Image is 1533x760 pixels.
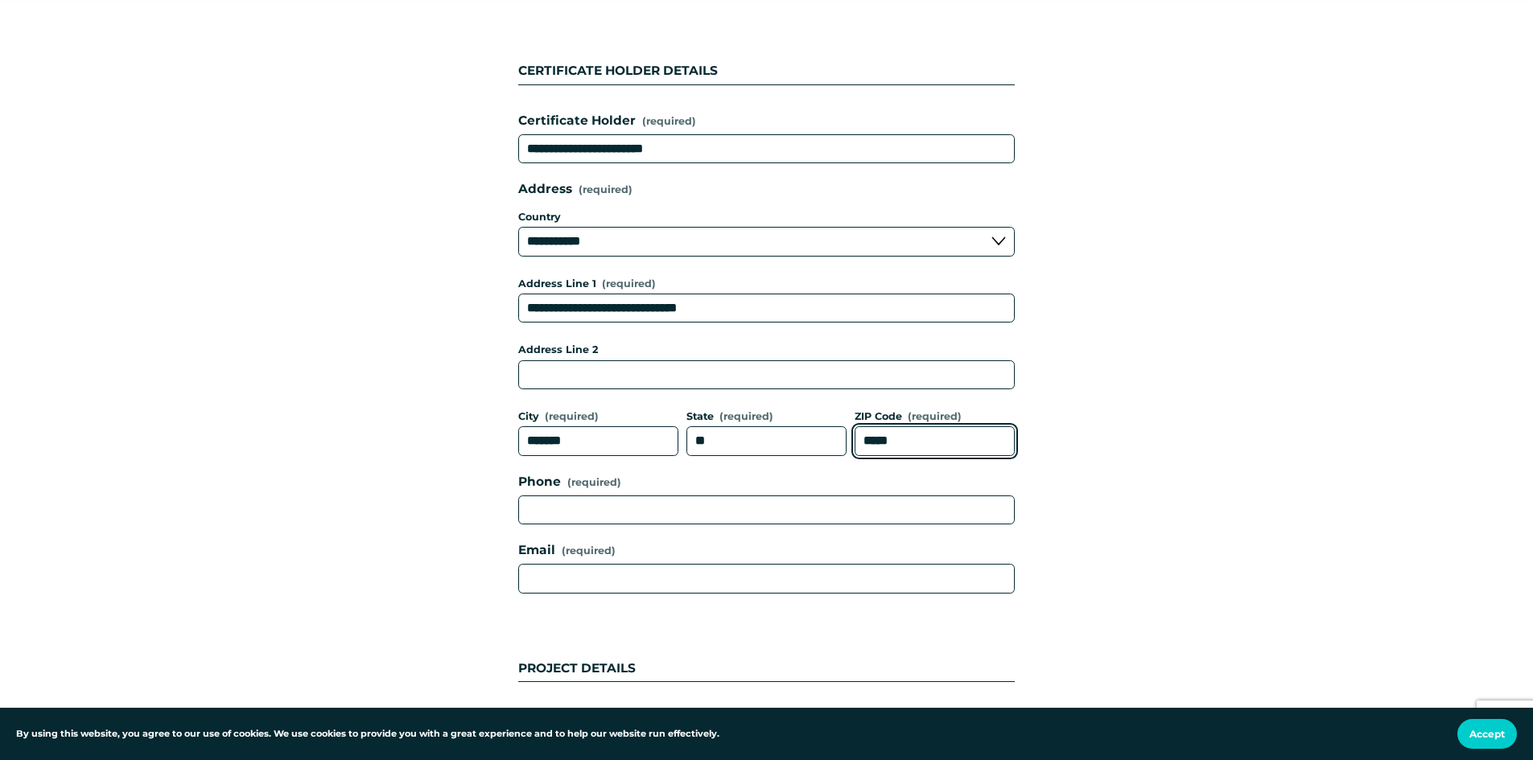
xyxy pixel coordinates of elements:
[719,412,773,422] span: (required)
[518,409,678,426] div: City
[579,185,633,195] span: (required)
[686,426,847,456] input: State
[518,426,678,456] input: City
[518,227,1015,257] select: Country
[567,478,621,488] span: (required)
[518,61,1015,84] div: CERTIFICATE HOLDER DETAILS
[602,279,656,290] span: (required)
[908,412,962,422] span: (required)
[518,472,561,492] span: Phone
[562,543,616,559] span: (required)
[518,360,1015,390] input: Address Line 2
[518,342,1015,359] div: Address Line 2
[686,409,847,426] div: State
[518,111,636,131] span: Certificate Holder
[518,276,1015,294] div: Address Line 1
[518,540,555,561] span: Email
[1469,728,1505,740] span: Accept
[16,727,719,742] p: By using this website, you agree to our use of cookies. We use cookies to provide you with a grea...
[855,409,1015,426] div: ZIP Code
[1457,719,1517,749] button: Accept
[518,619,1015,682] div: PROJECT DETAILS
[855,426,1015,456] input: ZIP Code
[518,179,572,199] span: Address
[642,113,696,129] span: (required)
[518,206,1015,227] div: Country
[545,412,599,422] span: (required)
[518,294,1015,323] input: Address Line 1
